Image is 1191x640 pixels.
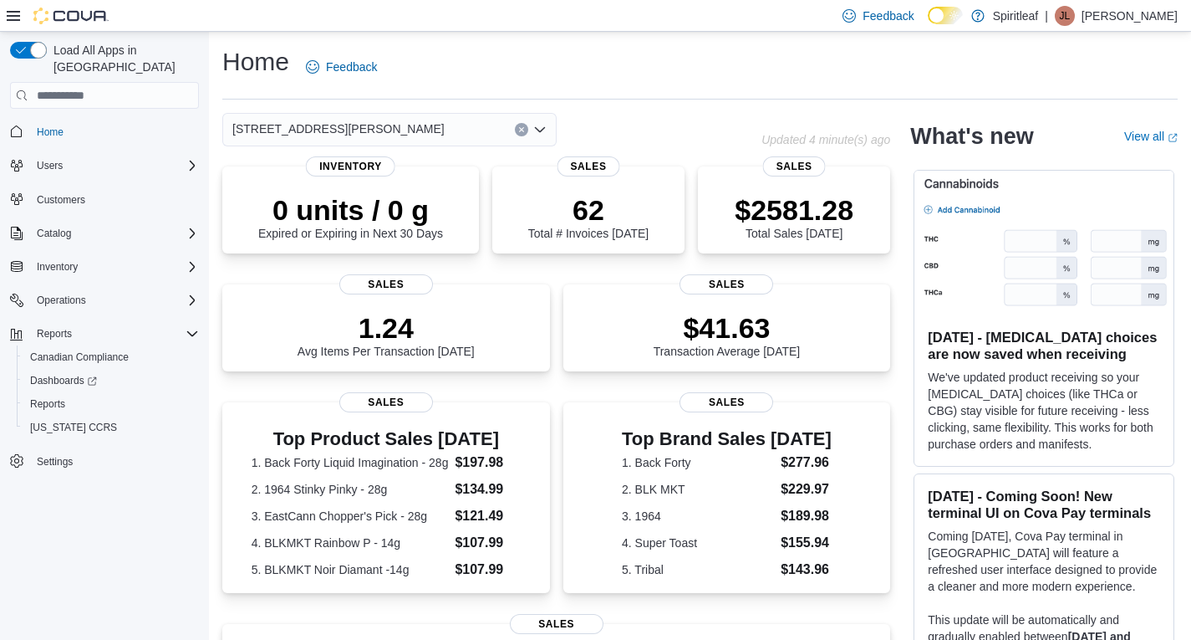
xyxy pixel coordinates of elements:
dt: 1. Back Forty Liquid Imagination - 28g [252,454,449,471]
h3: Top Product Sales [DATE] [252,429,521,449]
span: Operations [30,290,199,310]
span: [US_STATE] CCRS [30,421,117,434]
span: Users [37,159,63,172]
dt: 5. Tribal [622,561,774,578]
span: Users [30,156,199,176]
a: Customers [30,190,92,210]
p: 0 units / 0 g [258,193,443,227]
svg: External link [1168,133,1178,143]
nav: Complex example [10,112,199,517]
dd: $189.98 [781,506,832,526]
a: [US_STATE] CCRS [23,417,124,438]
a: Reports [23,394,72,414]
button: Reports [30,324,79,344]
button: Operations [3,289,206,312]
span: Settings [37,455,73,468]
span: Customers [37,193,85,207]
dt: 3. EastCann Chopper's Pick - 28g [252,508,449,525]
a: Settings [30,452,79,472]
dd: $155.94 [781,533,832,553]
dt: 5. BLKMKT Noir Diamant -14g [252,561,449,578]
h3: [DATE] - Coming Soon! New terminal UI on Cova Pay terminals [928,488,1160,521]
button: Settings [3,449,206,474]
span: Dashboards [23,371,199,391]
span: Dark Mode [928,24,929,25]
span: Sales [679,392,773,412]
span: Sales [339,392,433,412]
dd: $134.99 [455,479,521,499]
dt: 2. 1964 Stinky Pinky - 28g [252,481,449,498]
span: JL [1060,6,1071,26]
span: Home [30,120,199,141]
h1: Home [222,45,289,79]
span: Inventory [30,257,199,277]
span: Load All Apps in [GEOGRAPHIC_DATA] [47,42,199,75]
button: Reports [17,392,206,416]
h2: What's new [910,123,1033,150]
span: Reports [23,394,199,414]
p: | [1045,6,1048,26]
dt: 4. Super Toast [622,535,774,551]
button: Customers [3,187,206,212]
a: Feedback [299,50,384,84]
button: Catalog [3,222,206,245]
input: Dark Mode [928,7,963,24]
dd: $277.96 [781,453,832,473]
button: Canadian Compliance [17,346,206,369]
div: Avg Items Per Transaction [DATE] [298,311,475,358]
p: $2581.28 [735,193,853,227]
a: Dashboards [23,371,104,391]
dd: $229.97 [781,479,832,499]
p: Coming [DATE], Cova Pay terminal in [GEOGRAPHIC_DATA] will feature a refreshed user interface des... [928,528,1160,595]
h3: [DATE] - [MEDICAL_DATA] choices are now saved when receiving [928,329,1160,362]
dt: 2. BLK MKT [622,481,774,498]
div: Transaction Average [DATE] [654,311,801,358]
p: We've updated product receiving so your [MEDICAL_DATA] choices (like THCa or CBG) stay visible fo... [928,369,1160,453]
div: Total # Invoices [DATE] [528,193,649,240]
a: Canadian Compliance [23,347,135,367]
button: Inventory [30,257,84,277]
span: Inventory [306,156,395,177]
a: Dashboards [17,369,206,392]
button: Inventory [3,255,206,279]
p: Updated 4 minute(s) ago [761,133,890,146]
button: Catalog [30,223,78,243]
span: Settings [30,451,199,472]
span: Inventory [37,260,78,274]
span: Home [37,125,64,139]
button: Home [3,119,206,143]
div: Expired or Expiring in Next 30 Days [258,193,443,240]
dt: 3. 1964 [622,508,774,525]
p: 1.24 [298,311,475,345]
span: [STREET_ADDRESS][PERSON_NAME] [232,119,445,139]
span: Operations [37,294,86,307]
span: Customers [30,189,199,210]
button: Users [30,156,69,176]
a: Home [30,122,70,142]
span: Catalog [37,227,71,240]
span: Canadian Compliance [30,351,129,364]
span: Sales [679,274,773,294]
span: Washington CCRS [23,417,199,438]
div: Jasper L [1055,6,1075,26]
p: [PERSON_NAME] [1082,6,1178,26]
dd: $197.98 [455,453,521,473]
span: Feedback [326,59,377,75]
span: Feedback [863,8,914,24]
dd: $107.99 [455,533,521,553]
p: Spiritleaf [993,6,1038,26]
span: Sales [510,614,603,634]
span: Sales [763,156,826,177]
span: Catalog [30,223,199,243]
span: Sales [339,274,433,294]
span: Canadian Compliance [23,347,199,367]
img: Cova [33,8,109,24]
button: Clear input [515,123,528,136]
button: Operations [30,290,93,310]
a: View allExternal link [1124,130,1178,143]
button: Reports [3,322,206,346]
h3: Top Brand Sales [DATE] [622,429,832,449]
div: Total Sales [DATE] [735,193,853,240]
dt: 4. BLKMKT Rainbow P - 14g [252,535,449,551]
span: Dashboards [30,374,97,387]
